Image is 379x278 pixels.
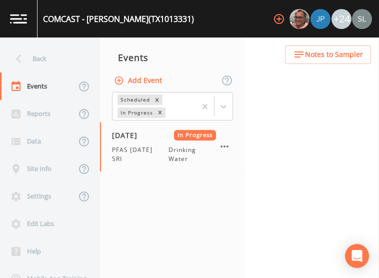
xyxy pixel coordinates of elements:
[352,9,372,29] img: 0d5b2d5fd6ef1337b72e1b2735c28582
[289,9,309,29] img: e2d790fa78825a4bb76dcb6ab311d44c
[168,145,216,163] span: Drinking Water
[285,45,371,64] button: Notes to Sampler
[289,9,310,29] div: Mike Franklin
[100,122,245,172] a: [DATE]In ProgressPFAS [DATE] SRIDrinking Water
[331,9,351,29] div: +24
[345,244,369,268] div: Open Intercom Messenger
[310,9,330,29] img: 41241ef155101aa6d92a04480b0d0000
[154,107,165,118] div: Remove In Progress
[310,9,331,29] div: Joshua gere Paul
[43,13,194,25] div: COMCAST - [PERSON_NAME] (TX1013331)
[112,71,166,90] button: Add Event
[117,94,151,105] div: Scheduled
[151,94,162,105] div: Remove Scheduled
[117,107,154,118] div: In Progress
[112,130,144,140] span: [DATE]
[174,130,216,140] span: In Progress
[305,48,363,61] span: Notes to Sampler
[112,145,168,163] span: PFAS [DATE] SRI
[10,14,27,23] img: logo
[100,45,245,70] div: Events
